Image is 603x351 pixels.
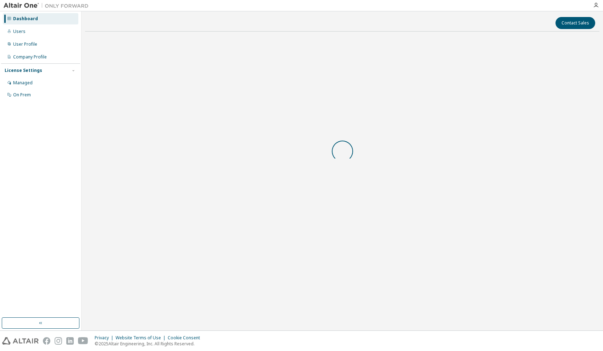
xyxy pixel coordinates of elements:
[4,2,92,9] img: Altair One
[95,341,204,347] p: © 2025 Altair Engineering, Inc. All Rights Reserved.
[13,41,37,47] div: User Profile
[43,337,50,345] img: facebook.svg
[78,337,88,345] img: youtube.svg
[5,68,42,73] div: License Settings
[13,92,31,98] div: On Prem
[13,54,47,60] div: Company Profile
[2,337,39,345] img: altair_logo.svg
[95,335,116,341] div: Privacy
[168,335,204,341] div: Cookie Consent
[13,80,33,86] div: Managed
[13,29,26,34] div: Users
[55,337,62,345] img: instagram.svg
[66,337,74,345] img: linkedin.svg
[13,16,38,22] div: Dashboard
[555,17,595,29] button: Contact Sales
[116,335,168,341] div: Website Terms of Use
